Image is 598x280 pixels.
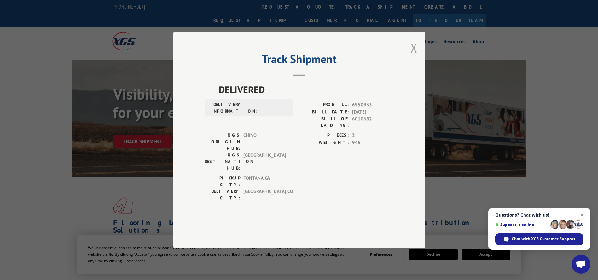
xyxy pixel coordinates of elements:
[299,132,349,139] label: PIECES:
[572,255,590,274] a: Open chat
[299,115,349,129] label: BILL OF LADING:
[495,213,583,218] span: Questions? Chat with us!
[299,101,349,108] label: PROBILL:
[243,188,286,201] span: [GEOGRAPHIC_DATA] , CO
[352,139,394,146] span: 945
[219,82,394,96] span: DELIVERED
[243,152,286,172] span: [GEOGRAPHIC_DATA]
[243,132,286,152] span: CHINO
[495,233,583,245] span: Chat with XGS Customer Support
[205,188,240,201] label: DELIVERY CITY:
[205,175,240,188] label: PICKUP CITY:
[205,132,240,152] label: XGS ORIGIN HUB:
[352,108,394,116] span: [DATE]
[495,222,548,227] span: Support is online
[205,152,240,172] label: XGS DESTINATION HUB:
[206,101,242,114] label: DELIVERY INFORMATION:
[512,236,575,242] span: Chat with XGS Customer Support
[352,101,394,108] span: 6950933
[352,132,394,139] span: 3
[205,55,394,67] h2: Track Shipment
[352,115,394,129] span: 6010682
[299,139,349,146] label: WEIGHT:
[410,39,417,56] button: Close modal
[243,175,286,188] span: FONTANA , CA
[299,108,349,116] label: BILL DATE:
